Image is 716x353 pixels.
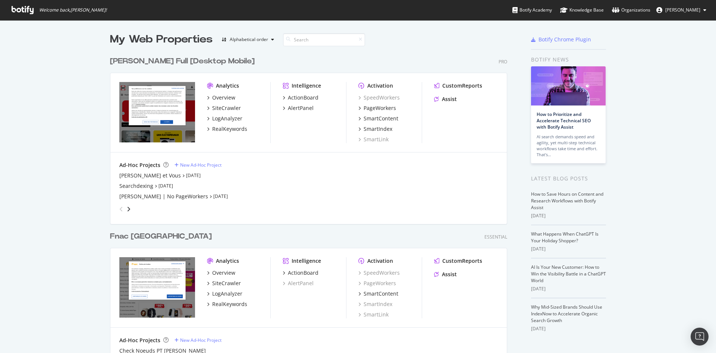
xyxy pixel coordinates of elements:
a: [DATE] [213,193,228,199]
a: LogAnalyzer [207,290,242,297]
img: www.fnac.pt [119,257,195,318]
a: SmartIndex [358,300,392,308]
a: CustomReports [434,82,482,89]
div: Ad-Hoc Projects [119,161,160,169]
a: SpeedWorkers [358,269,400,277]
div: RealKeywords [212,125,247,133]
div: New Ad-Hoc Project [180,337,222,343]
img: logo_orange.svg [12,12,18,18]
a: Why Mid-Sized Brands Should Use IndexNow to Accelerate Organic Search Growth [531,304,602,324]
div: SiteCrawler [212,280,241,287]
div: Botify Chrome Plugin [538,36,591,43]
div: CustomReports [442,82,482,89]
div: Alphabetical order [230,37,268,42]
a: [PERSON_NAME] et Vous [119,172,181,179]
div: PageWorkers [364,104,396,112]
div: Mots-clés [94,44,113,49]
a: Overview [207,269,235,277]
a: AlertPanel [283,280,314,287]
a: New Ad-Hoc Project [175,337,222,343]
a: SpeedWorkers [358,94,400,101]
div: angle-left [116,203,126,215]
div: Domaine: [DOMAIN_NAME] [19,19,84,25]
div: My Web Properties [110,32,213,47]
div: Searchdexing [119,182,153,190]
a: [DATE] [158,183,173,189]
a: ActionBoard [283,269,318,277]
a: SmartIndex [358,125,392,133]
div: Botify news [531,56,606,64]
div: Activation [367,82,393,89]
a: [PERSON_NAME] Full [Desktop Mobile] [110,56,258,67]
div: Analytics [216,257,239,265]
a: How to Prioritize and Accelerate Technical SEO with Botify Assist [537,111,591,130]
img: www.darty.com/ [119,82,195,142]
div: Fnac [GEOGRAPHIC_DATA] [110,231,212,242]
a: PageWorkers [358,280,396,287]
div: Ad-Hoc Projects [119,337,160,344]
div: Latest Blog Posts [531,174,606,183]
div: [DATE] [531,246,606,252]
a: Overview [207,94,235,101]
div: SmartIndex [364,125,392,133]
div: Botify Academy [512,6,552,14]
a: RealKeywords [207,125,247,133]
a: SiteCrawler [207,280,241,287]
a: New Ad-Hoc Project [175,162,222,168]
a: SmartContent [358,115,398,122]
div: Knowledge Base [560,6,604,14]
div: angle-right [126,205,131,213]
div: AlertPanel [288,104,314,112]
button: Alphabetical order [219,34,277,45]
a: ActionBoard [283,94,318,101]
img: How to Prioritize and Accelerate Technical SEO with Botify Assist [531,66,606,105]
div: [DATE] [531,212,606,219]
span: Welcome back, [PERSON_NAME] ! [39,7,107,13]
div: Intelligence [292,257,321,265]
div: Essential [484,234,507,240]
button: [PERSON_NAME] [650,4,712,16]
a: Assist [434,95,457,103]
div: LogAnalyzer [212,115,242,122]
a: Assist [434,271,457,278]
img: tab_keywords_by_traffic_grey.svg [86,43,92,49]
a: [PERSON_NAME] | No PageWorkers [119,193,208,200]
div: Overview [212,269,235,277]
a: Botify Chrome Plugin [531,36,591,43]
a: How to Save Hours on Content and Research Workflows with Botify Assist [531,191,603,211]
div: ActionBoard [288,269,318,277]
span: Matthieu Cocteau [665,7,700,13]
a: What Happens When ChatGPT Is Your Holiday Shopper? [531,231,599,244]
div: [DATE] [531,325,606,332]
div: Open Intercom Messenger [691,328,709,346]
div: LogAnalyzer [212,290,242,297]
div: Intelligence [292,82,321,89]
div: SmartLink [358,136,389,143]
a: SmartLink [358,311,389,318]
div: Overview [212,94,235,101]
div: Organizations [612,6,650,14]
div: SmartContent [364,290,398,297]
div: Domaine [39,44,57,49]
div: AI search demands speed and agility, yet multi-step technical workflows take time and effort. Tha... [537,134,600,158]
a: LogAnalyzer [207,115,242,122]
a: Fnac [GEOGRAPHIC_DATA] [110,231,215,242]
div: SmartContent [364,115,398,122]
a: CustomReports [434,257,482,265]
a: SiteCrawler [207,104,241,112]
div: Pro [499,59,507,65]
a: SmartContent [358,290,398,297]
a: [DATE] [186,172,201,179]
div: CustomReports [442,257,482,265]
a: AI Is Your New Customer: How to Win the Visibility Battle in a ChatGPT World [531,264,606,284]
img: website_grey.svg [12,19,18,25]
div: [DATE] [531,286,606,292]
